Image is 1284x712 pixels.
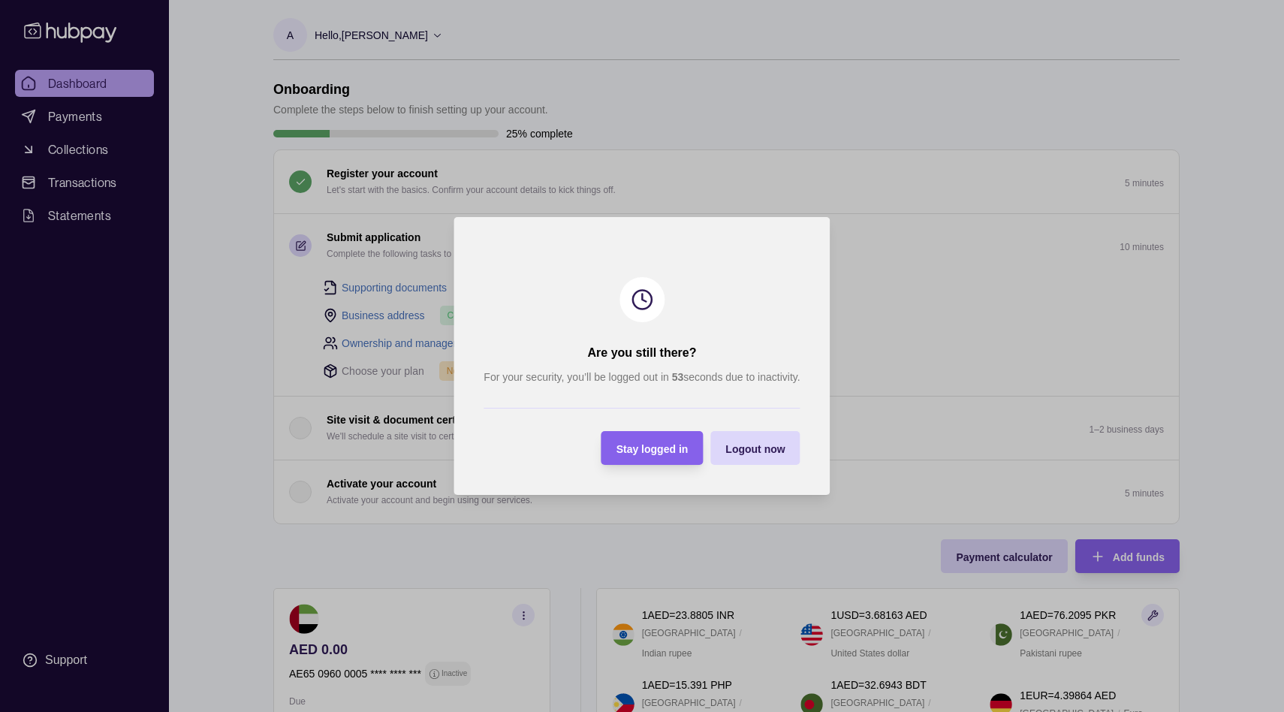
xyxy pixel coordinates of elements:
span: Logout now [725,443,785,455]
h2: Are you still there? [588,345,697,361]
p: For your security, you’ll be logged out in seconds due to inactivity. [484,369,800,385]
button: Logout now [710,431,800,465]
button: Stay logged in [601,431,704,465]
strong: 53 [672,371,684,383]
span: Stay logged in [616,443,689,455]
